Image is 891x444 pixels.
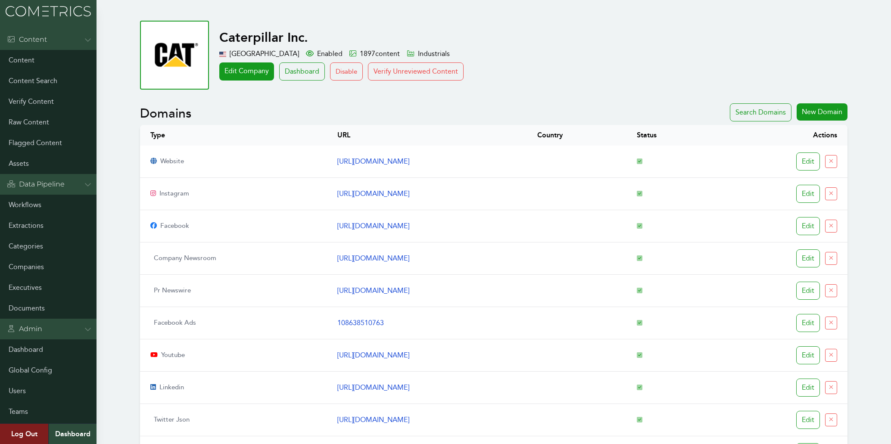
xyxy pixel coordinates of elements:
a: Edit Company [219,62,274,81]
div: 1897 content [349,49,400,59]
p: company newsroom [150,253,317,264]
p: website [150,156,317,167]
a: 108638510763 [337,319,384,327]
button: Disable [330,62,363,81]
div: Data Pipeline [7,179,65,189]
div: Edit [796,249,820,267]
div: Enabled [306,49,343,59]
h2: Domains [140,106,191,121]
th: Actions [714,125,847,146]
div: Edit [796,314,820,332]
p: pr newswire [150,286,317,296]
div: New Domain [797,103,847,121]
div: Search Domains [730,103,791,121]
th: URL [327,125,527,146]
th: Country [527,125,626,146]
span: Disable [336,68,357,75]
p: instagram [150,189,317,199]
a: [URL][DOMAIN_NAME] [337,416,409,424]
div: Edit [796,411,820,429]
a: [URL][DOMAIN_NAME] [337,383,409,391]
button: Verify Unreviewed Content [368,62,464,81]
p: linkedin [150,382,317,393]
a: [URL][DOMAIN_NAME] [337,157,409,165]
th: Type [140,125,327,146]
h1: Caterpillar Inc. [219,30,750,45]
a: Dashboard [48,424,97,444]
div: Edit [796,185,820,203]
th: Status [626,125,714,146]
a: [URL][DOMAIN_NAME] [337,222,409,230]
div: Edit [796,152,820,171]
div: Content [7,34,47,45]
p: twitter json [150,415,317,425]
a: Dashboard [279,62,325,81]
a: [URL][DOMAIN_NAME] [337,286,409,295]
div: Edit [796,282,820,300]
p: facebook [150,221,317,231]
p: facebook ads [150,318,317,328]
div: [GEOGRAPHIC_DATA] [219,49,299,59]
div: Edit [796,379,820,397]
p: youtube [150,350,317,360]
div: Admin [7,324,42,334]
div: Edit [796,217,820,235]
div: Edit [796,346,820,364]
a: [URL][DOMAIN_NAME] [337,254,409,262]
div: Industrials [407,49,450,59]
a: [URL][DOMAIN_NAME] [337,189,409,198]
a: [URL][DOMAIN_NAME] [337,351,409,359]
